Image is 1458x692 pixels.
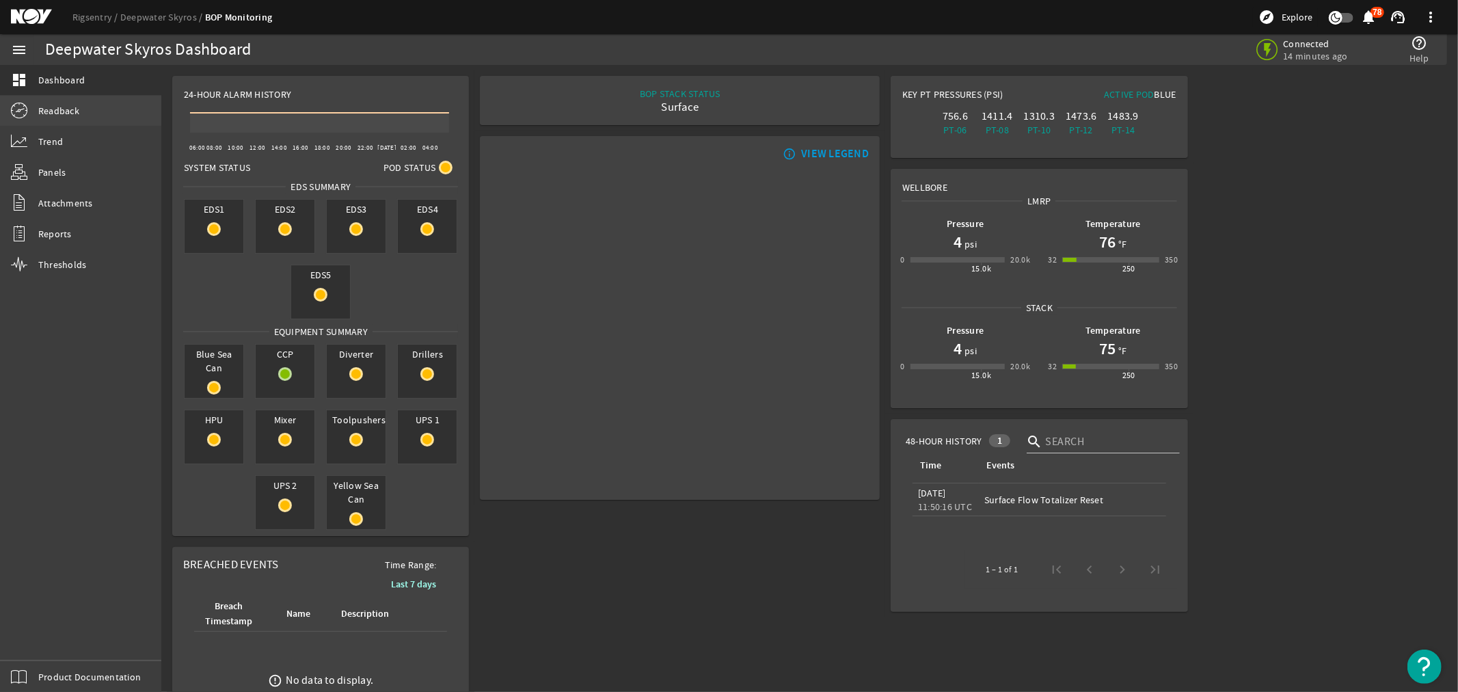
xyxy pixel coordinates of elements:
div: Breach Timestamp [202,599,256,629]
img: Valve2Open.png [516,354,537,375]
mat-icon: explore [1258,9,1275,25]
span: Explore [1282,10,1312,24]
img: FlexJoint.png [509,245,851,325]
text: [DATE] [377,144,396,152]
img: ShearRamCloseBlock.png [509,543,851,572]
div: PT-08 [979,123,1015,137]
b: Temperature [1085,324,1141,337]
mat-icon: dashboard [11,72,27,88]
span: °F [1116,344,1127,358]
div: 1 [989,434,1010,447]
h1: 4 [954,231,962,253]
div: 0 [900,360,904,373]
img: RiserAdapter.png [509,164,851,245]
span: 48-Hour History [906,434,982,448]
div: 32 [1048,360,1057,373]
span: EDS SUMMARY [286,180,355,194]
img: ValveClose.png [805,504,825,524]
span: Product Documentation [38,670,141,684]
img: Valve2CloseBlock.png [638,207,658,227]
mat-icon: menu [11,42,27,58]
span: psi [962,237,977,251]
div: 756.6 [937,109,973,123]
span: Blue Sea Can [185,345,243,377]
span: Diverter [327,345,386,364]
div: VIEW LEGEND [801,147,869,161]
text: 20:00 [336,144,351,152]
span: Reports [38,227,72,241]
span: UPS 2 [256,476,314,495]
span: Equipment Summary [269,325,373,338]
div: 250 [1122,262,1135,276]
img: BopBodyShearBottom.png [509,572,851,594]
img: PipeRamOpenBlock.png [509,630,851,649]
text: 12:00 [249,144,265,152]
span: LMRP [1023,194,1055,208]
div: 32 [1048,253,1057,267]
i: search [1027,434,1043,450]
div: Deepwater Skyros Dashboard [45,43,252,57]
div: 1411.4 [979,109,1015,123]
div: 0 [900,253,904,267]
div: 350 [1165,360,1178,373]
div: Time [920,458,941,473]
div: Breach Timestamp [200,599,268,629]
span: °F [1116,237,1127,251]
div: Events [986,458,1014,473]
text: 08:00 [206,144,222,152]
legacy-datetime-component: 11:50:16 UTC [918,501,972,513]
span: Readback [38,104,79,118]
div: Wellbore [891,170,1187,194]
span: 24-Hour Alarm History [184,88,291,101]
span: System Status [184,161,250,174]
img: ValveClose.png [555,533,576,553]
span: psi [962,344,977,358]
div: PT-10 [1021,123,1057,137]
span: Blue [1155,88,1176,101]
span: UPS 1 [398,410,457,429]
img: ValveClose.png [784,620,805,641]
span: Active Pod [1104,88,1155,101]
div: BOP STACK STATUS [640,87,720,101]
mat-icon: support_agent [1390,9,1406,25]
span: Thresholds [38,258,87,271]
img: Valve2Open.png [824,354,844,375]
img: LowerAnnularOpenBlock.png [509,405,851,484]
span: Yellow Sea Can [327,476,386,509]
span: EDS5 [291,265,350,284]
span: Drillers [398,345,457,364]
span: Breached Events [183,557,279,572]
img: ShearRamOpenBlock.png [509,485,851,514]
button: Explore [1253,6,1318,28]
span: Help [1409,51,1429,65]
div: 20.0k [1010,253,1030,267]
img: ValveClose.png [535,533,555,553]
span: Panels [38,165,66,179]
span: Dashboard [38,73,85,87]
span: HPU [185,410,243,429]
h1: 75 [1099,338,1116,360]
text: 16:00 [293,144,308,152]
text: 10:00 [228,144,244,152]
div: 20.0k [1010,360,1030,373]
img: PipeRamOpenBlock.png [509,649,851,667]
div: Time [918,458,968,473]
mat-icon: help_outline [1412,35,1428,51]
mat-icon: info_outline [780,148,796,159]
text: 22:00 [357,144,373,152]
button: more_vert [1414,1,1447,34]
span: EDS3 [327,200,386,219]
img: ValveClose.png [805,602,825,623]
div: Description [341,607,389,622]
button: Last 7 days [380,572,447,596]
img: ValveClose.png [555,639,576,659]
span: Connected [1284,38,1349,50]
span: EDS1 [185,200,243,219]
img: ValveClose.png [784,602,805,623]
div: 350 [1165,253,1178,267]
span: Time Range: [374,558,448,572]
div: PT-14 [1105,123,1141,137]
span: Mixer [256,410,314,429]
div: Name [284,607,323,622]
div: PT-06 [937,123,973,137]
